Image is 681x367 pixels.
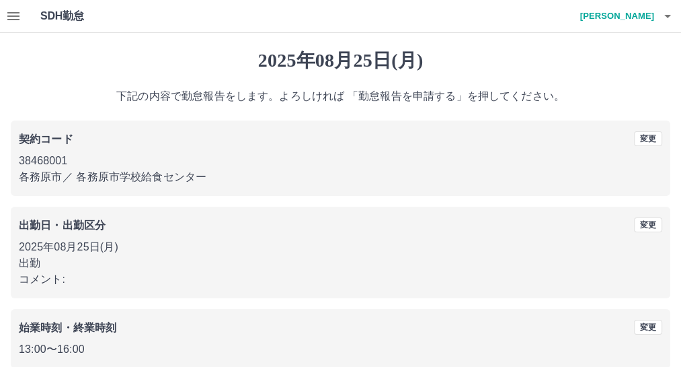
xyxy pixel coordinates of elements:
p: 出勤 [19,255,662,271]
p: コメント: [19,271,662,288]
p: 2025年08月25日(月) [19,239,662,255]
b: 始業時刻・終業時刻 [19,322,116,333]
button: 変更 [634,320,662,335]
b: 契約コード [19,133,73,145]
h1: 2025年08月25日(月) [11,49,670,72]
button: 変更 [634,131,662,146]
p: 各務原市 ／ 各務原市学校給食センター [19,169,662,185]
b: 出勤日・出勤区分 [19,220,106,231]
p: 13:00 〜 16:00 [19,341,662,358]
button: 変更 [634,218,662,232]
p: 下記の内容で勤怠報告をします。よろしければ 「勤怠報告を申請する」を押してください。 [11,88,670,104]
p: 38468001 [19,153,662,169]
